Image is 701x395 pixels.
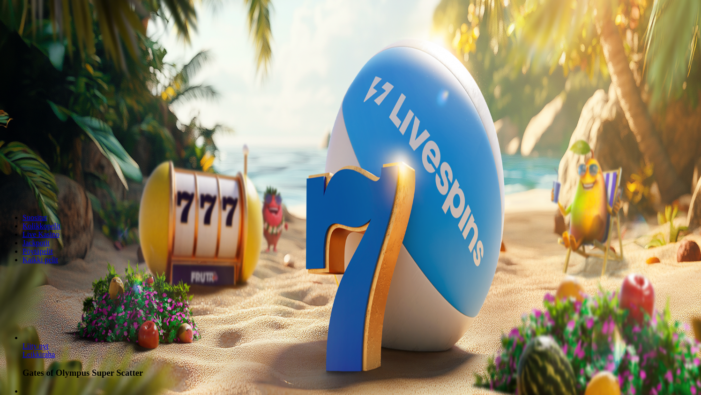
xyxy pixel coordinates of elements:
[22,334,697,378] article: Gates of Olympus Super Scatter
[22,342,49,350] a: Gates of Olympus Super Scatter
[22,368,697,378] h3: Gates of Olympus Super Scatter
[22,256,58,264] span: Kaikki pelit
[22,239,50,247] a: Jackpotit
[22,247,53,255] a: Pöytäpelit
[22,222,60,230] a: Kolikkopelit
[22,342,49,350] span: Liity nyt
[22,230,60,238] a: Live Kasino
[4,197,697,264] nav: Lobby
[22,213,47,221] a: Suositut
[22,350,55,358] a: Gates of Olympus Super Scatter
[4,197,697,281] header: Lobby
